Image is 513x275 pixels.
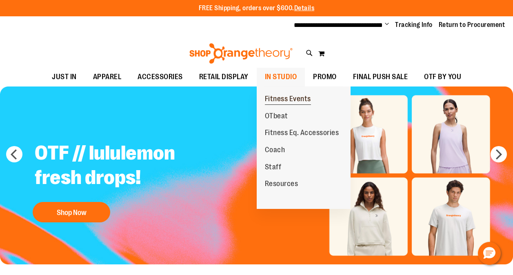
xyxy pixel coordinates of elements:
[265,68,297,86] span: IN STUDIO
[265,146,285,156] span: Coach
[29,135,231,198] h2: OTF // lululemon fresh drops!
[199,68,249,86] span: RETAIL DISPLAY
[52,68,77,86] span: JUST IN
[29,135,231,226] a: OTF // lululemon fresh drops! Shop Now
[191,68,257,86] a: RETAIL DISPLAY
[491,146,507,162] button: next
[265,163,282,173] span: Staff
[385,21,389,29] button: Account menu
[439,20,505,29] a: Return to Procurement
[353,68,408,86] span: FINAL PUSH SALE
[93,68,122,86] span: APPAREL
[257,142,293,159] a: Coach
[265,129,339,139] span: Fitness Eq. Accessories
[313,68,337,86] span: PROMO
[265,180,298,190] span: Resources
[257,68,305,86] a: IN STUDIO
[138,68,183,86] span: ACCESSORIES
[257,108,296,125] a: OTbeat
[257,86,351,209] ul: IN STUDIO
[257,124,347,142] a: Fitness Eq. Accessories
[129,68,191,86] a: ACCESSORIES
[416,68,469,86] a: OTF BY YOU
[33,202,110,222] button: Shop Now
[265,95,311,105] span: Fitness Events
[265,112,288,122] span: OTbeat
[305,68,345,86] a: PROMO
[188,43,294,64] img: Shop Orangetheory
[44,68,85,86] a: JUST IN
[478,242,501,265] button: Hello, have a question? Let’s chat.
[257,91,319,108] a: Fitness Events
[257,175,306,193] a: Resources
[257,159,290,176] a: Staff
[6,146,22,162] button: prev
[85,68,130,86] a: APPAREL
[199,4,315,13] p: FREE Shipping, orders over $600.
[345,68,416,86] a: FINAL PUSH SALE
[424,68,461,86] span: OTF BY YOU
[395,20,433,29] a: Tracking Info
[294,4,315,12] a: Details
